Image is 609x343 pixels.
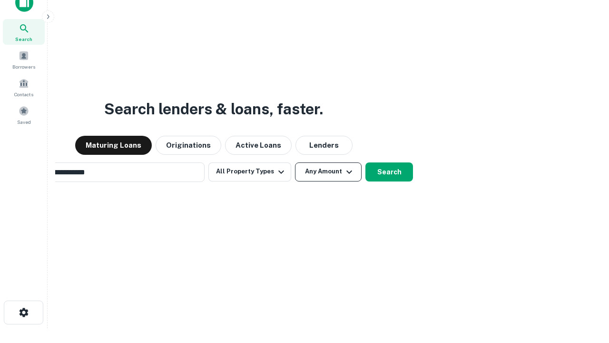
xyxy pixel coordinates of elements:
span: Borrowers [12,63,35,71]
span: Saved [17,118,31,126]
span: Contacts [14,91,33,98]
a: Search [3,19,45,45]
a: Saved [3,102,45,128]
button: Maturing Loans [75,136,152,155]
button: Active Loans [225,136,292,155]
button: Any Amount [295,162,362,182]
button: All Property Types [208,162,291,182]
button: Lenders [295,136,353,155]
button: Originations [156,136,221,155]
h3: Search lenders & loans, faster. [104,98,323,121]
span: Search [15,35,32,43]
button: Search [365,162,413,182]
iframe: Chat Widget [561,267,609,313]
a: Borrowers [3,47,45,72]
a: Contacts [3,74,45,100]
